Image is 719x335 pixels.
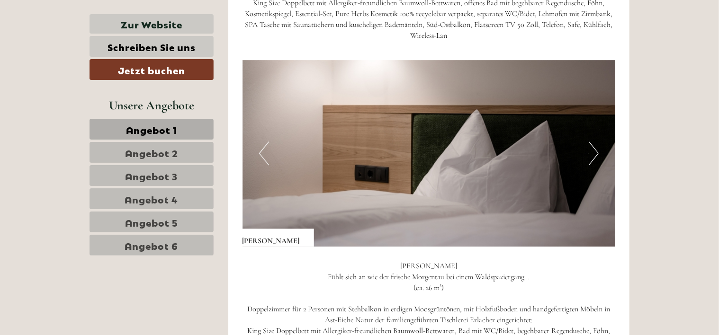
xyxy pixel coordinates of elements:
[90,59,214,80] a: Jetzt buchen
[125,192,179,205] span: Angebot 4
[90,14,214,34] a: Zur Website
[126,123,177,136] span: Angebot 1
[243,60,616,247] img: image
[125,238,179,252] span: Angebot 6
[126,169,178,182] span: Angebot 3
[589,141,599,165] button: Next
[125,146,178,159] span: Angebot 2
[125,215,178,229] span: Angebot 5
[90,97,214,114] div: Unsere Angebote
[90,36,214,57] a: Schreiben Sie uns
[259,141,269,165] button: Previous
[243,229,314,247] div: [PERSON_NAME]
